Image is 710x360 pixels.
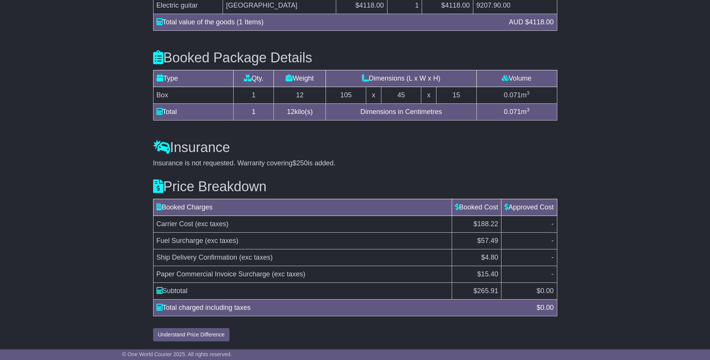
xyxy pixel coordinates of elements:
span: - [552,270,554,278]
td: Type [153,70,234,87]
span: $15.40 [477,270,498,278]
td: 15 [436,87,476,103]
td: Total [153,103,234,120]
td: Booked Charges [153,199,452,216]
td: Weight [274,70,326,87]
div: Insurance is not requested. Warranty covering is added. [153,159,557,168]
h3: Insurance [153,140,557,155]
span: Fuel Surcharge [157,237,203,244]
td: 12 [274,87,326,103]
span: $250 [293,159,308,167]
span: 12 [287,108,294,116]
td: Approved Cost [501,199,557,216]
span: (exc taxes) [205,237,239,244]
td: Subtotal [153,282,452,299]
sup: 3 [527,107,530,113]
span: - [552,220,554,228]
span: Ship Delivery Confirmation [157,254,237,261]
div: $ [533,303,557,313]
span: $4.80 [481,254,498,261]
td: m [476,103,557,120]
div: AUD $4118.00 [505,17,557,27]
td: 1 [234,87,274,103]
span: - [552,237,554,244]
h3: Price Breakdown [153,179,557,194]
button: Understand Price Difference [153,328,230,341]
td: $ [501,282,557,299]
td: m [476,87,557,103]
span: © One World Courier 2025. All rights reserved. [122,351,232,357]
div: Total value of the goods (1 Items) [153,17,505,27]
td: Box [153,87,234,103]
span: $188.22 [473,220,498,228]
span: (exc taxes) [195,220,229,228]
td: Dimensions in Centimetres [326,103,476,120]
span: (exc taxes) [272,270,305,278]
span: Paper Commercial Invoice Surcharge [157,270,270,278]
span: 0.071 [504,91,521,99]
td: Dimensions (L x W x H) [326,70,476,87]
span: 0.00 [540,304,553,311]
td: Qty. [234,70,274,87]
span: $57.49 [477,237,498,244]
h3: Booked Package Details [153,50,557,65]
span: - [552,254,554,261]
sup: 3 [527,90,530,96]
div: Total charged including taxes [153,303,533,313]
span: 265.91 [477,287,498,295]
td: x [366,87,381,103]
span: 0.00 [540,287,553,295]
span: (exc taxes) [239,254,273,261]
td: $ [452,282,501,299]
td: Volume [476,70,557,87]
span: Carrier Cost [157,220,193,228]
span: 0.071 [504,108,521,116]
td: 105 [326,87,366,103]
td: 1 [234,103,274,120]
td: 45 [381,87,421,103]
td: kilo(s) [274,103,326,120]
td: x [421,87,436,103]
td: Booked Cost [452,199,501,216]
